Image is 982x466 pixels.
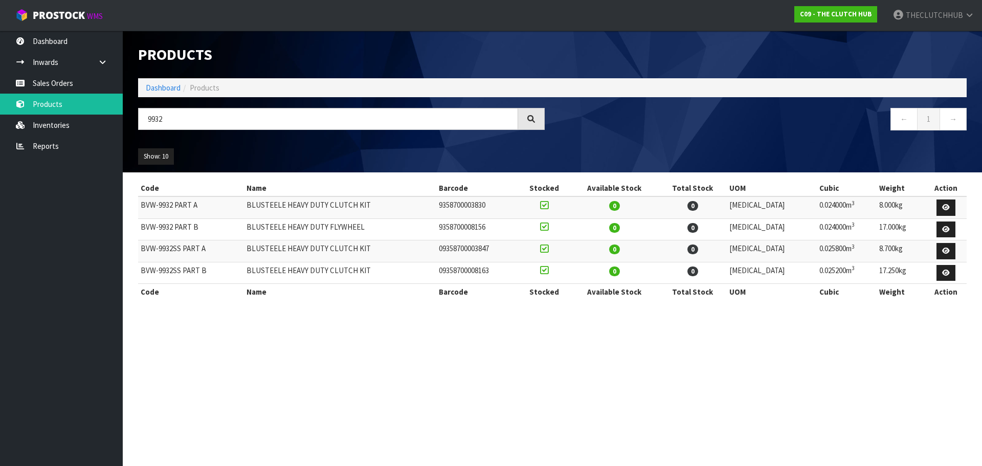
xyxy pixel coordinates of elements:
[436,284,519,300] th: Barcode
[244,240,436,262] td: BLUSTEELE HEAVY DUTY CLUTCH KIT
[15,9,28,21] img: cube-alt.png
[877,180,925,196] th: Weight
[877,196,925,218] td: 8.000kg
[658,284,727,300] th: Total Stock
[436,218,519,240] td: 9358700008156
[925,284,967,300] th: Action
[817,196,877,218] td: 0.024000m
[436,196,519,218] td: 9358700003830
[138,240,244,262] td: BVW-9932SS PART A
[244,284,436,300] th: Name
[138,218,244,240] td: BVW-9932 PART B
[436,180,519,196] th: Barcode
[190,83,219,93] span: Products
[727,218,817,240] td: [MEDICAL_DATA]
[609,201,620,211] span: 0
[817,180,877,196] th: Cubic
[138,180,244,196] th: Code
[609,267,620,276] span: 0
[852,264,855,272] sup: 3
[87,11,103,21] small: WMS
[33,9,85,22] span: ProStock
[727,196,817,218] td: [MEDICAL_DATA]
[817,284,877,300] th: Cubic
[817,262,877,284] td: 0.025200m
[877,240,925,262] td: 8.700kg
[609,245,620,254] span: 0
[570,180,659,196] th: Available Stock
[877,284,925,300] th: Weight
[244,218,436,240] td: BLUSTEELE HEAVY DUTY FLYWHEEL
[244,196,436,218] td: BLUSTEELE HEAVY DUTY CLUTCH KIT
[146,83,181,93] a: Dashboard
[244,262,436,284] td: BLUSTEELE HEAVY DUTY CLUTCH KIT
[877,218,925,240] td: 17.000kg
[906,10,963,20] span: THECLUTCHHUB
[138,196,244,218] td: BVW-9932 PART A
[560,108,967,133] nav: Page navigation
[138,46,545,63] h1: Products
[727,240,817,262] td: [MEDICAL_DATA]
[852,199,855,207] sup: 3
[925,180,967,196] th: Action
[138,284,244,300] th: Code
[727,180,817,196] th: UOM
[852,221,855,228] sup: 3
[436,262,519,284] td: 09358700008163
[687,245,698,254] span: 0
[570,284,659,300] th: Available Stock
[852,243,855,250] sup: 3
[917,108,940,130] a: 1
[817,240,877,262] td: 0.025800m
[727,284,817,300] th: UOM
[940,108,967,130] a: →
[658,180,727,196] th: Total Stock
[727,262,817,284] td: [MEDICAL_DATA]
[519,284,570,300] th: Stocked
[138,262,244,284] td: BVW-9932SS PART B
[519,180,570,196] th: Stocked
[890,108,918,130] a: ←
[800,10,872,18] strong: C09 - THE CLUTCH HUB
[687,267,698,276] span: 0
[687,201,698,211] span: 0
[436,240,519,262] td: 09358700003847
[609,223,620,233] span: 0
[817,218,877,240] td: 0.024000m
[138,148,174,165] button: Show: 10
[138,108,518,130] input: Search products
[687,223,698,233] span: 0
[244,180,436,196] th: Name
[877,262,925,284] td: 17.250kg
